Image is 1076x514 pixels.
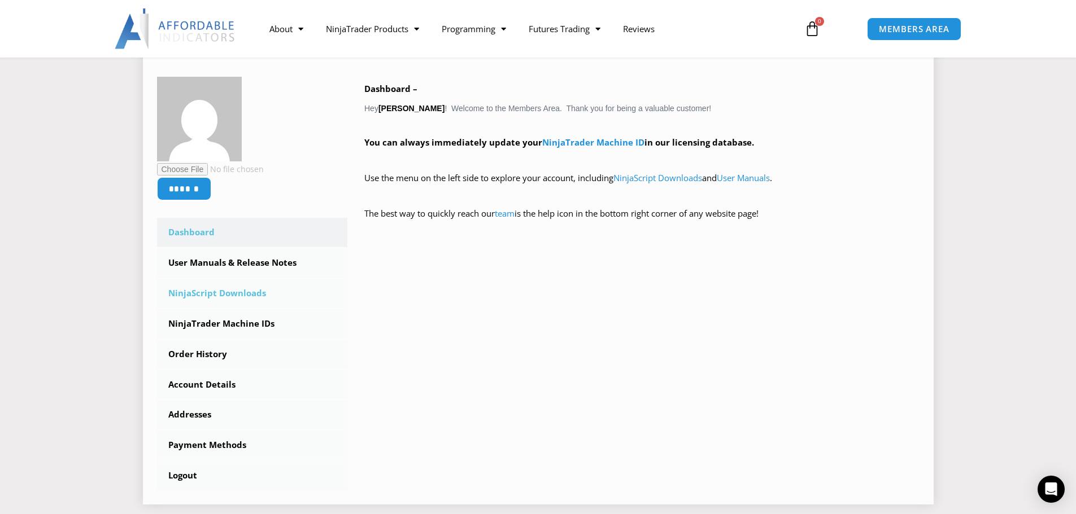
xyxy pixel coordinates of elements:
[157,370,348,399] a: Account Details
[1038,476,1065,503] div: Open Intercom Messenger
[495,208,515,219] a: team
[364,137,754,148] strong: You can always immediately update your in our licensing database.
[879,25,949,33] span: MEMBERS AREA
[157,279,348,308] a: NinjaScript Downloads
[364,170,920,202] p: Use the menu on the left side to explore your account, including and .
[157,218,348,490] nav: Account pages
[717,172,770,183] a: User Manuals
[364,206,920,238] p: The best way to quickly reach our is the help icon in the bottom right corner of any website page!
[157,218,348,247] a: Dashboard
[612,16,666,42] a: Reviews
[517,16,612,42] a: Futures Trading
[364,83,417,94] b: Dashboard –
[157,309,348,339] a: NinjaTrader Machine IDs
[315,16,430,42] a: NinjaTrader Products
[157,248,348,278] a: User Manuals & Release Notes
[364,81,920,238] div: Hey ! Welcome to the Members Area. Thank you for being a valuable customer!
[815,17,824,26] span: 0
[613,172,702,183] a: NinjaScript Downloads
[157,400,348,429] a: Addresses
[157,430,348,460] a: Payment Methods
[157,340,348,369] a: Order History
[157,461,348,490] a: Logout
[787,12,837,45] a: 0
[542,137,644,148] a: NinjaTrader Machine ID
[115,8,236,49] img: LogoAI | Affordable Indicators – NinjaTrader
[430,16,517,42] a: Programming
[258,16,791,42] nav: Menu
[378,104,445,113] strong: [PERSON_NAME]
[867,17,961,41] a: MEMBERS AREA
[258,16,315,42] a: About
[157,77,242,161] img: 37d42ef58e34d20f2a934885354b6ba0c31af2e143851b9751afe53e4f14e54b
